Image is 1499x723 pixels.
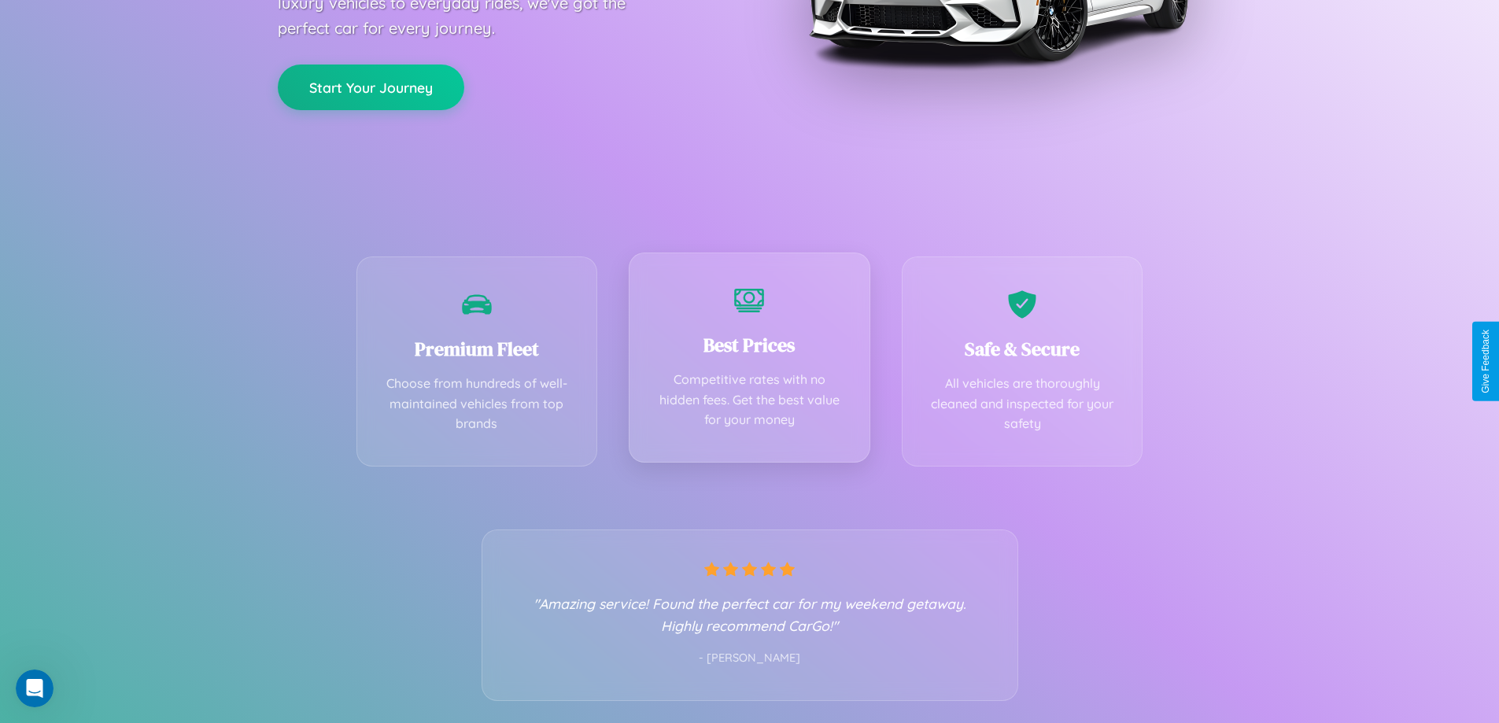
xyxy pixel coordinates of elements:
p: Choose from hundreds of well-maintained vehicles from top brands [381,374,574,434]
h3: Premium Fleet [381,336,574,362]
p: All vehicles are thoroughly cleaned and inspected for your safety [926,374,1119,434]
p: Competitive rates with no hidden fees. Get the best value for your money [653,370,846,430]
iframe: Intercom live chat [16,670,54,707]
div: Give Feedback [1480,330,1491,393]
p: - [PERSON_NAME] [514,648,986,669]
button: Start Your Journey [278,65,464,110]
h3: Best Prices [653,332,846,358]
h3: Safe & Secure [926,336,1119,362]
p: "Amazing service! Found the perfect car for my weekend getaway. Highly recommend CarGo!" [514,592,986,636]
